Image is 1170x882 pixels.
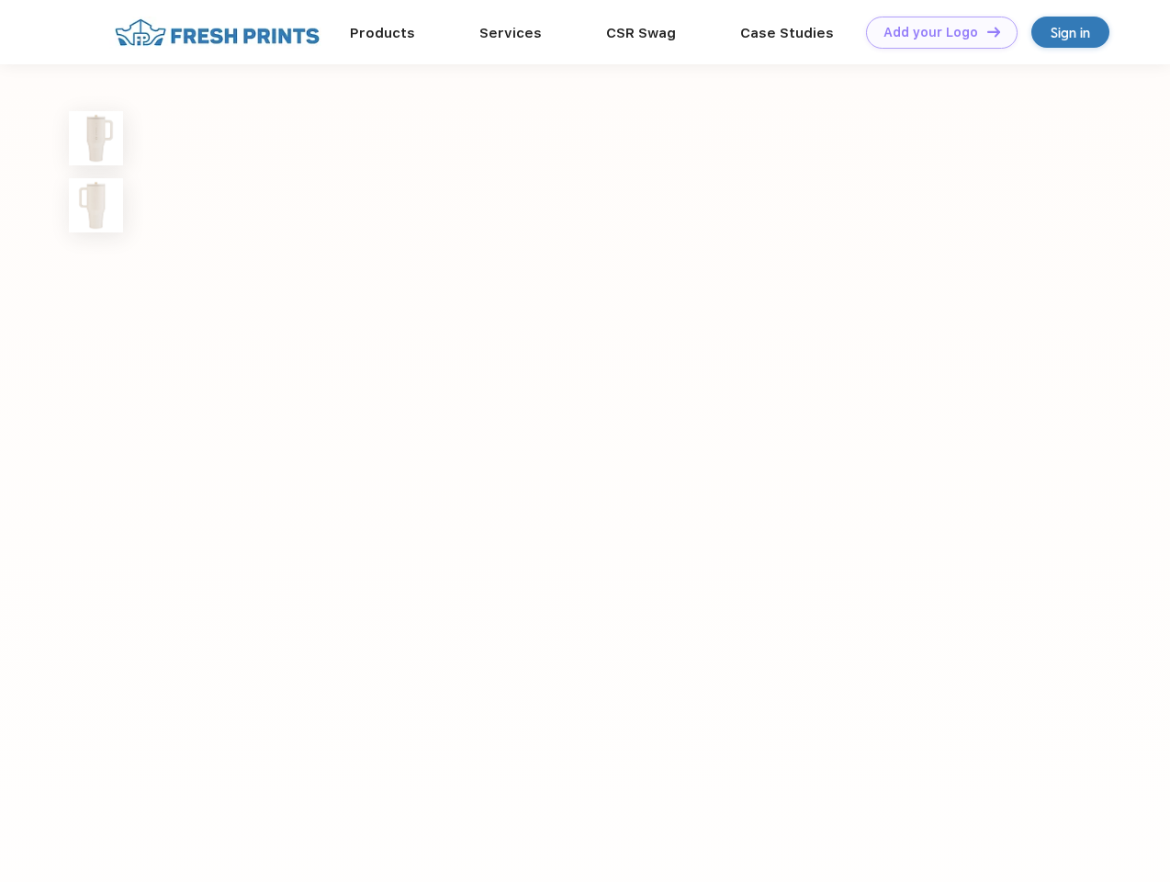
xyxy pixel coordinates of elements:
img: func=resize&h=100 [69,178,123,232]
div: Add your Logo [883,25,978,40]
img: DT [987,27,1000,37]
img: fo%20logo%202.webp [109,17,325,49]
img: func=resize&h=100 [69,111,123,165]
a: Sign in [1031,17,1109,48]
a: Products [350,25,415,41]
div: Sign in [1051,22,1090,43]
